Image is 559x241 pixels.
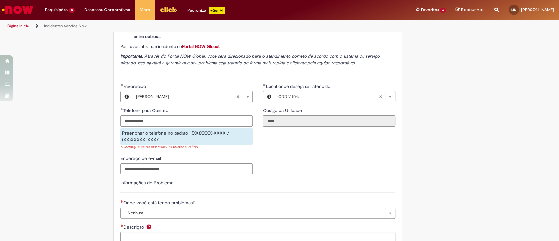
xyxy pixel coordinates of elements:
span: Obrigatório Preenchido [263,84,266,86]
img: ServiceNow [1,3,34,16]
span: Ajuda para Descrição [145,224,153,229]
span: Onde você está tendo problemas? [123,200,196,206]
span: Necessários [120,224,123,227]
button: Favorecido, Visualizar este registro Mariana Gaspar Dutra [121,91,132,102]
span: Despesas Corporativas [84,7,130,13]
a: Rascunhos [456,7,485,13]
a: Página inicial [7,23,30,29]
ul: Trilhas de página [5,20,368,32]
span: Obrigatório Preenchido [120,84,123,86]
span: 8 [69,8,75,13]
div: Preencher o telefone no padrão | (XX)XXXX-XXXX / (XX)XXXXX-XXXX [120,128,253,145]
abbr: Limpar campo Favorecido [233,91,243,102]
strong: Importante [120,53,142,59]
span: Favorecido, Mariana Gaspar Dutra [123,83,147,89]
div: Padroniza [187,7,225,14]
input: Endereço de e-mail [120,163,253,174]
span: Endereço de e-mail [120,155,162,161]
span: Somente leitura - Código da Unidade [263,108,303,113]
span: MD [511,8,516,12]
span: Rascunhos [461,7,485,13]
abbr: Limpar campo Local onde deseja ser atendido [375,91,385,102]
span: Descrição [123,224,145,230]
span: [PERSON_NAME] [136,91,236,102]
span: Obrigatório Preenchido [120,108,123,110]
input: Código da Unidade [263,115,395,127]
span: 4 [440,8,446,13]
span: More [140,7,150,13]
span: entre outros... [133,34,160,39]
a: [PERSON_NAME]Limpar campo Favorecido [132,91,252,102]
span: : Através do Portal NOW Global, você será direcionado para o atendimento correto de acordo com o ... [120,53,379,66]
span: CDD Vitória [278,91,379,102]
span: Necessários - Local onde deseja ser atendido [266,83,331,89]
label: Somente leitura - Código da Unidade [263,107,303,114]
span: Necessários [120,200,123,203]
span: Favoritos [421,7,439,13]
span: [PERSON_NAME] [521,7,554,12]
a: Portal NOW Global. [182,44,220,49]
button: Local onde deseja ser atendido, Visualizar este registro CDD Vitória [263,91,275,102]
input: Telefone para Contato [120,115,253,127]
a: Incidentes Service Now [44,23,87,29]
span: Por favor, abra um incidente no [120,44,220,49]
a: CDD VitóriaLimpar campo Local onde deseja ser atendido [275,91,395,102]
span: Requisições [45,7,68,13]
p: +GenAi [209,7,225,14]
img: click_logo_yellow_360x200.png [160,5,177,14]
span: Telefone para Contato [123,108,169,113]
span: -- Nenhum -- [123,208,382,218]
label: Informações do Problema [120,180,173,186]
div: *Certifique-se de informar um telefone válido [120,145,253,150]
